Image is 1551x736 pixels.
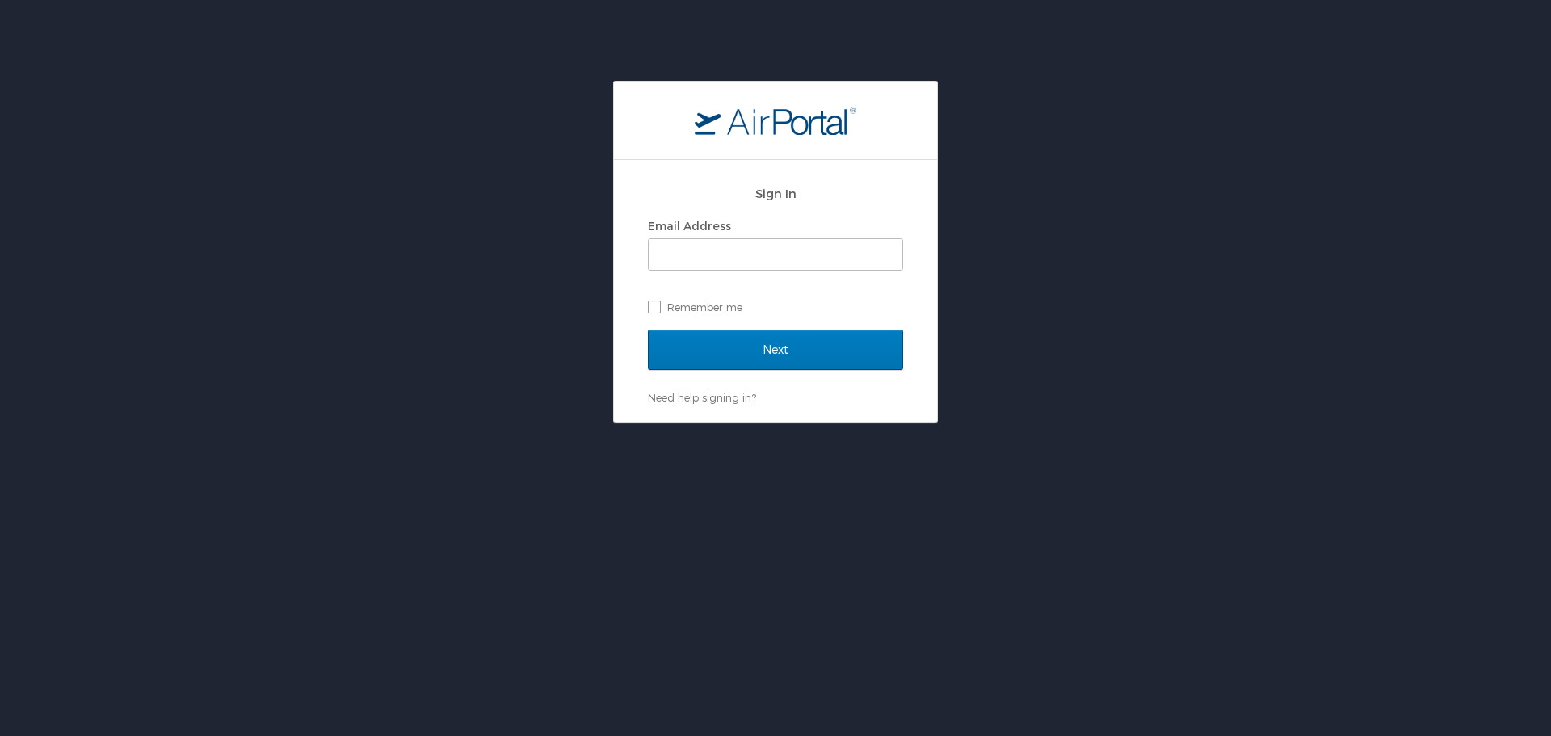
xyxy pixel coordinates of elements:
h2: Sign In [648,184,903,203]
a: Need help signing in? [648,391,756,404]
label: Email Address [648,219,731,233]
img: logo [695,106,856,135]
label: Remember me [648,295,903,319]
input: Next [648,330,903,370]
